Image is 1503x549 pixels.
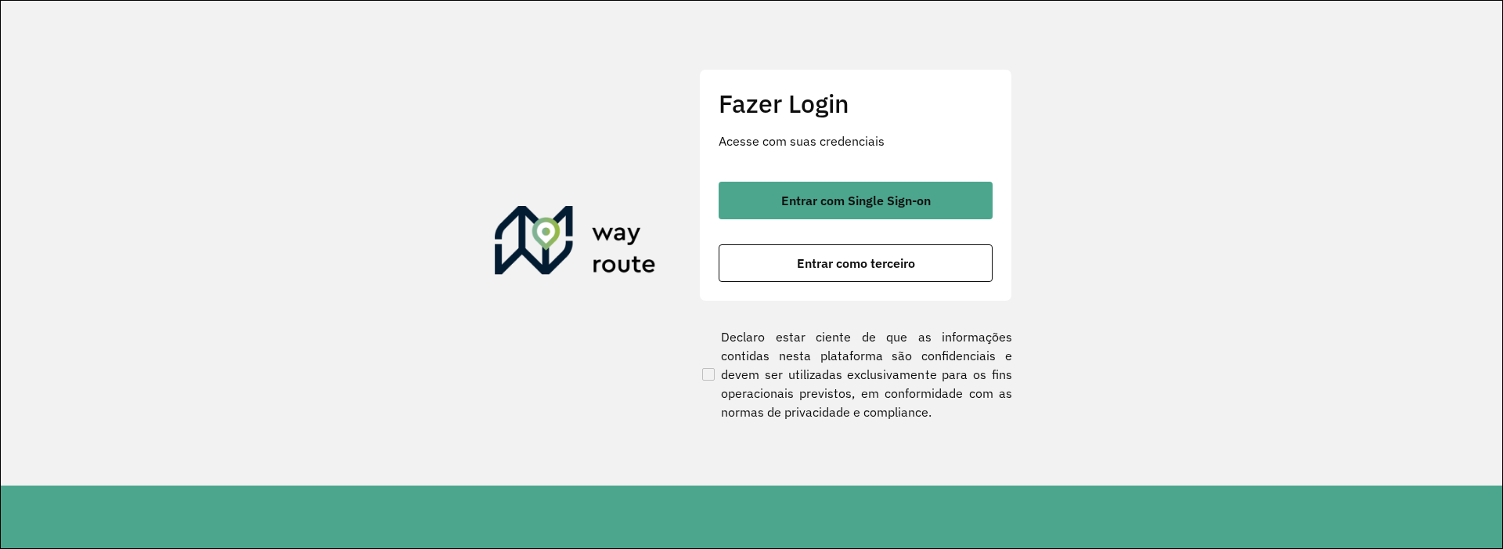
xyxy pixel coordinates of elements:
[719,182,993,219] button: button
[495,206,656,281] img: Roteirizador AmbevTech
[719,244,993,282] button: button
[781,194,931,207] span: Entrar com Single Sign-on
[797,257,915,269] span: Entrar como terceiro
[719,132,993,150] p: Acesse com suas credenciais
[719,88,993,118] h2: Fazer Login
[699,327,1012,421] label: Declaro estar ciente de que as informações contidas nesta plataforma são confidenciais e devem se...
